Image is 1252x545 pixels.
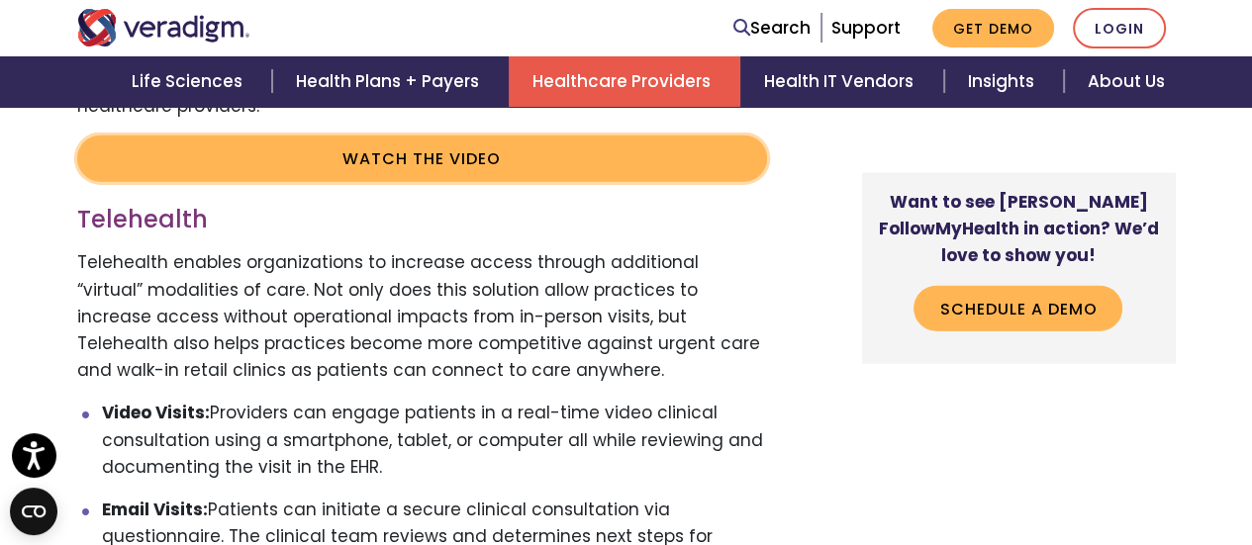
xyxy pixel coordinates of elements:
[932,9,1054,47] a: Get Demo
[733,15,811,42] a: Search
[108,56,272,107] a: Life Sciences
[77,9,250,46] img: Veradigm logo
[1064,56,1189,107] a: About Us
[10,488,57,535] button: Open CMP widget
[77,206,767,234] h3: Telehealth
[102,498,208,521] strong: Email Visits:
[272,56,509,107] a: Health Plans + Payers
[914,286,1122,331] a: Schedule a Demo
[740,56,943,107] a: Health IT Vendors
[509,56,740,107] a: Healthcare Providers
[102,401,210,424] strong: Video Visits:
[878,190,1158,267] strong: Want to see [PERSON_NAME] FollowMyHealth in action? We’d love to show you!
[944,56,1064,107] a: Insights
[831,16,901,40] a: Support
[1073,8,1166,48] a: Login
[77,136,767,181] a: Watch the video
[102,400,767,481] p: Providers can engage patients in a real-time video clinical consultation using a smartphone, tabl...
[77,249,767,384] p: Telehealth enables organizations to increase access through additional “virtual” modalities of ca...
